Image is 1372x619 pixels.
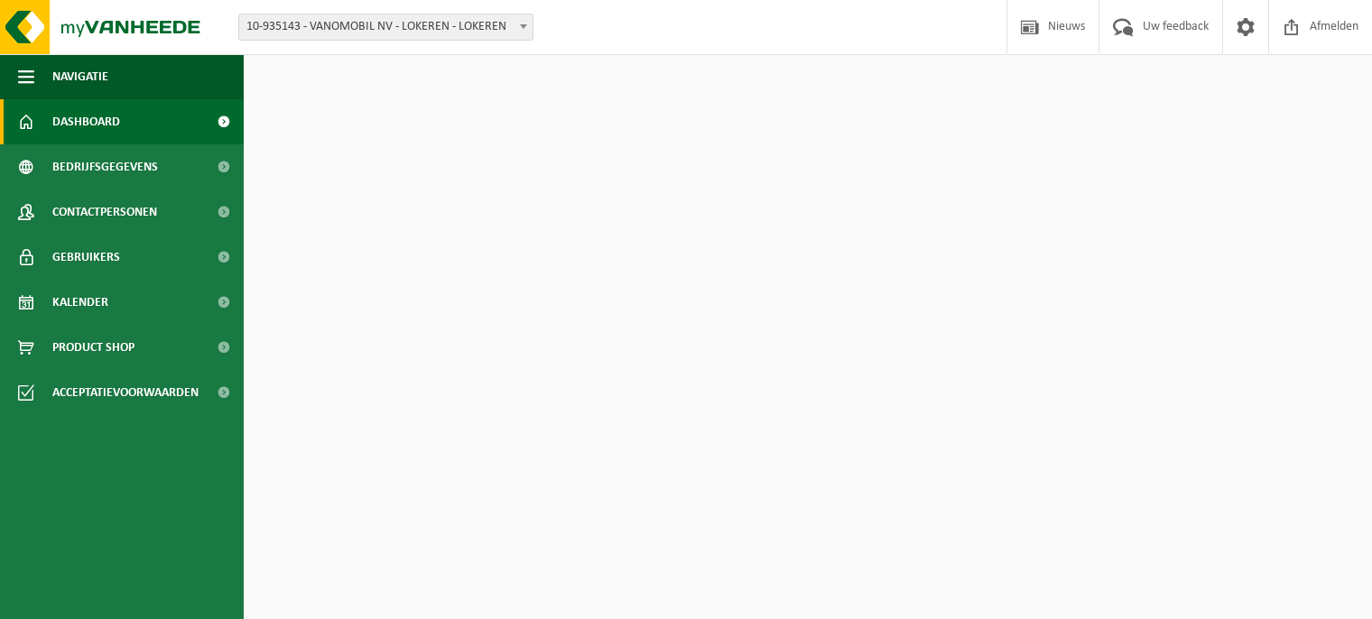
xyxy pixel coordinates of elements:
span: Product Shop [52,325,134,370]
span: Navigatie [52,54,108,99]
span: Dashboard [52,99,120,144]
span: Kalender [52,280,108,325]
span: Contactpersonen [52,189,157,235]
span: Bedrijfsgegevens [52,144,158,189]
span: 10-935143 - VANOMOBIL NV - LOKEREN - LOKEREN [238,14,533,41]
span: 10-935143 - VANOMOBIL NV - LOKEREN - LOKEREN [239,14,533,40]
span: Gebruikers [52,235,120,280]
span: Acceptatievoorwaarden [52,370,199,415]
